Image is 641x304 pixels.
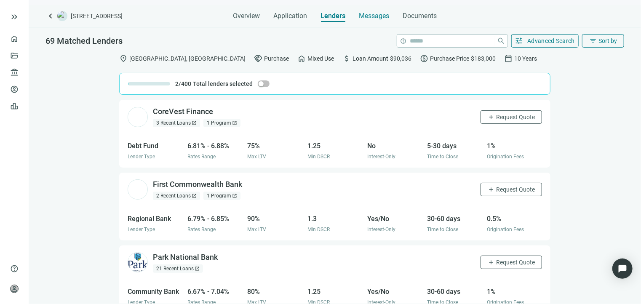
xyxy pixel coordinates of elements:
[307,227,330,232] span: Min DSCR
[128,154,155,160] span: Lender Type
[589,37,597,45] span: filter_list
[71,12,123,20] span: [STREET_ADDRESS]
[471,54,496,63] span: $183,000
[248,213,302,224] div: 90%
[481,183,542,196] button: addRequest Quote
[187,213,242,224] div: 6.79% - 6.85%
[203,119,240,127] div: 1 Program
[427,227,458,232] span: Time to Close
[420,54,428,63] span: paid
[367,286,422,297] div: Yes/No
[307,286,362,297] div: 1.25
[367,141,422,151] div: No
[203,192,240,200] div: 1 Program
[232,193,237,198] span: open_in_new
[367,227,395,232] span: Interest-Only
[487,213,542,224] div: 0.5%
[598,37,617,44] span: Sort by
[496,114,535,120] span: Request Quote
[504,54,513,63] span: calendar_today
[487,141,542,151] div: 1%
[427,213,482,224] div: 30-60 days
[192,193,197,198] span: open_in_new
[307,154,330,160] span: Min DSCR
[119,54,128,63] span: location_on
[153,107,213,117] div: CoreVest Finance
[342,54,351,63] span: attach_money
[45,36,123,46] span: 69 Matched Lenders
[187,286,242,297] div: 6.67% - 7.04%
[128,286,182,297] div: Community Bank
[488,259,494,266] span: add
[9,12,19,22] button: keyboard_double_arrow_right
[488,186,494,193] span: add
[10,68,16,77] span: account_balance
[128,252,148,272] img: 765da78d-ffb2-43e8-8731-940bcdc5dfc5
[320,12,345,20] span: Lenders
[514,54,537,63] span: 10 Years
[496,186,535,193] span: Request Quote
[128,227,155,232] span: Lender Type
[153,192,200,200] div: 2 Recent Loans
[487,154,524,160] span: Origination Fees
[481,110,542,124] button: addRequest Quote
[427,141,482,151] div: 5-30 days
[232,120,237,125] span: open_in_new
[195,266,200,271] span: open_in_new
[342,54,411,63] div: Loan Amount
[528,37,575,44] span: Advanced Search
[254,54,262,63] span: handshake
[420,54,496,63] div: Purchase Price
[367,154,395,160] span: Interest-Only
[193,80,253,88] span: Total lenders selected
[401,38,407,44] span: help
[427,154,458,160] span: Time to Close
[128,213,182,224] div: Regional Bank
[487,286,542,297] div: 1%
[403,12,437,20] span: Documents
[129,54,246,63] span: [GEOGRAPHIC_DATA], [GEOGRAPHIC_DATA]
[307,141,362,151] div: 1.25
[192,120,197,125] span: open_in_new
[496,259,535,266] span: Request Quote
[187,154,216,160] span: Rates Range
[264,54,289,63] span: Purchase
[612,259,633,279] div: Open Intercom Messenger
[10,264,19,273] span: help
[359,12,389,20] span: Messages
[128,141,182,151] div: Debt Fund
[187,227,216,232] span: Rates Range
[153,264,203,273] div: 21 Recent Loans
[45,11,56,21] a: keyboard_arrow_left
[10,285,19,293] span: person
[488,114,494,120] span: add
[233,12,260,20] span: Overview
[307,54,334,63] span: Mixed Use
[487,227,524,232] span: Origination Fees
[248,141,302,151] div: 75%
[367,213,422,224] div: Yes/No
[515,37,523,45] span: tune
[175,80,191,88] span: 2/400
[297,54,306,63] span: home
[427,286,482,297] div: 30-60 days
[57,11,67,21] img: deal-logo
[248,286,302,297] div: 80%
[187,141,242,151] div: 6.81% - 6.88%
[153,119,200,127] div: 3 Recent Loans
[248,227,267,232] span: Max LTV
[390,54,411,63] span: $90,036
[153,252,218,263] div: Park National Bank
[248,154,267,160] span: Max LTV
[481,256,542,269] button: addRequest Quote
[307,213,362,224] div: 1.3
[511,34,579,48] button: tuneAdvanced Search
[582,34,624,48] button: filter_listSort by
[273,12,307,20] span: Application
[153,179,242,190] div: First Commonwealth Bank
